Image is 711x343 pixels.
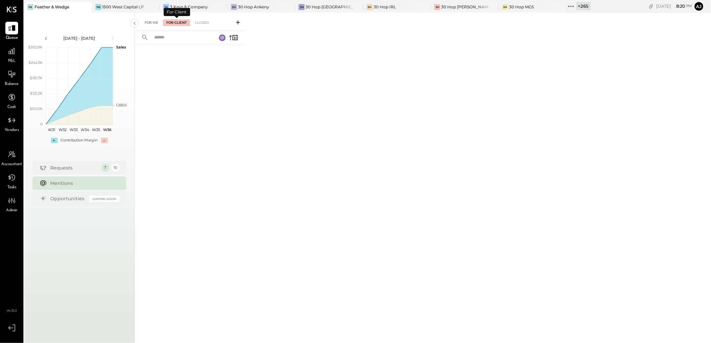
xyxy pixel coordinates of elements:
div: Feather & Wedge [34,4,69,10]
a: Admin [0,194,23,214]
div: 3H [231,4,237,10]
text: $60.6K [30,106,43,111]
a: Queue [0,22,23,41]
div: Opportunities [51,195,86,202]
div: 1W [95,4,101,10]
div: Requests [51,164,98,171]
text: $181.7K [30,76,43,80]
div: 30 Hop [PERSON_NAME] Summit [441,4,489,10]
text: W35 [92,127,100,132]
div: For Client [163,19,190,26]
span: Accountant [2,161,22,167]
span: Queue [6,35,18,41]
div: 30 Hop IRL [374,4,396,10]
div: For Me [141,19,162,26]
span: Cash [7,104,16,110]
div: + [51,138,58,143]
div: - [101,138,108,143]
div: 3H [299,4,305,10]
div: 7 [101,164,109,172]
div: Mentions [51,180,116,187]
div: 3H [434,4,440,10]
text: Sales [116,45,126,49]
a: Balance [0,68,23,87]
div: copy link [648,3,654,10]
text: W33 [70,127,78,132]
span: Balance [5,81,19,87]
div: [DATE] [656,3,692,9]
div: Closed [191,19,212,26]
div: 1500 West Capital LP [102,4,144,10]
button: Aj [694,1,704,12]
div: Coming Soon [89,196,120,202]
div: 3K [163,4,169,10]
div: + 265 [576,2,591,10]
a: P&L [0,45,23,64]
text: W32 [59,127,67,132]
div: 30 Hop Ankeny [238,4,269,10]
a: Accountant [0,148,23,167]
span: Tasks [7,185,16,191]
text: $302.9K [28,45,43,49]
a: Tasks [0,171,23,191]
span: Admin [6,208,17,214]
div: 3 Keys & Company [170,4,208,10]
text: 0 [40,122,43,126]
text: W34 [81,127,89,132]
div: For Client [164,8,190,16]
div: 30 Hop MGS [509,4,534,10]
div: Contribution Margin [61,138,98,143]
text: $242.3K [28,60,43,65]
span: P&L [8,58,16,64]
div: 3H [502,4,508,10]
div: 10 [111,164,120,172]
a: Vendors [0,114,23,133]
div: F& [27,4,33,10]
span: Vendors [5,127,19,133]
text: $121.2K [30,91,43,96]
a: Cash [0,91,23,110]
text: COGS [116,103,127,107]
div: [DATE] - [DATE] [51,35,108,41]
div: 30 Hop [GEOGRAPHIC_DATA] [306,4,353,10]
text: W31 [48,127,55,132]
text: W36 [103,127,111,132]
div: 3H [367,4,373,10]
text: Labor [116,103,126,107]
